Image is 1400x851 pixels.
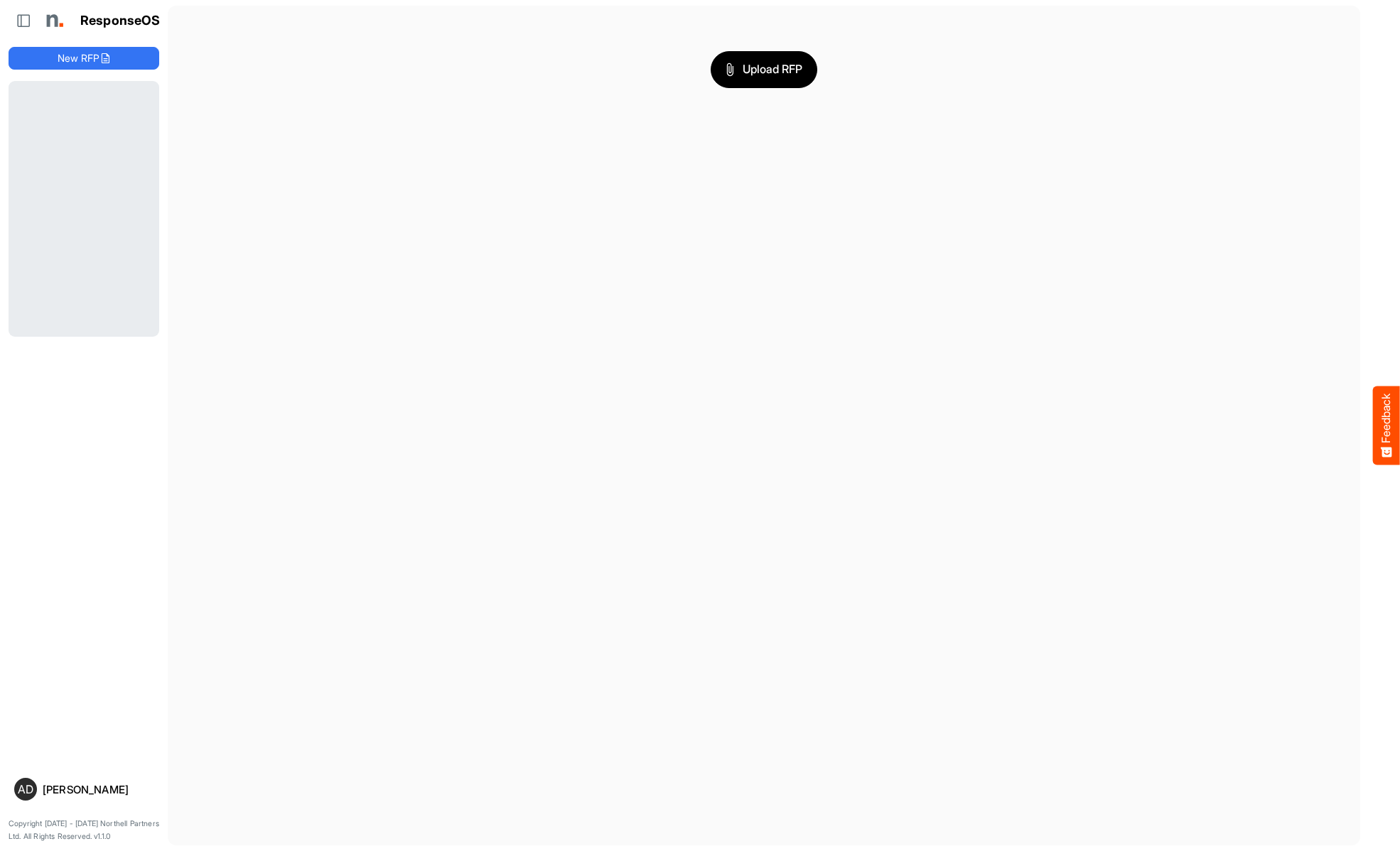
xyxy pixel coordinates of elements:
[9,47,159,70] button: New RFP
[1373,386,1400,465] button: Feedback
[80,13,161,28] h1: ResponseOS
[711,51,817,88] button: Upload RFP
[39,6,68,35] img: Northell
[43,784,154,795] div: [PERSON_NAME]
[726,60,802,79] span: Upload RFP
[18,784,33,795] span: AD
[9,818,159,842] p: Copyright [DATE] - [DATE] Northell Partners Ltd. All Rights Reserved. v1.1.0
[9,81,159,336] div: Loading...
